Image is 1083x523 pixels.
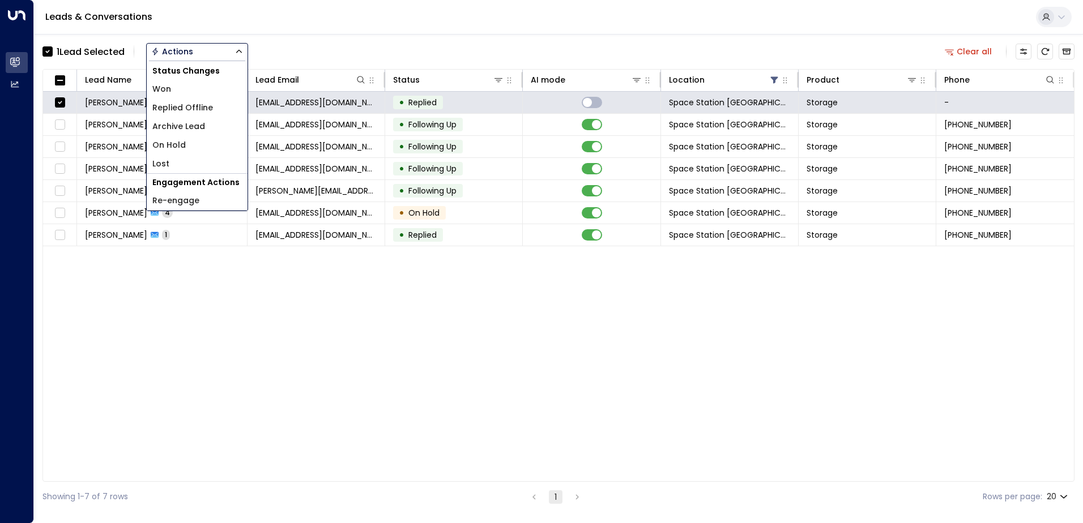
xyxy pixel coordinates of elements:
span: robodar@aol.com [255,229,377,241]
div: • [399,159,404,178]
span: Following Up [408,141,457,152]
span: Space Station Solihull [669,229,790,241]
span: Toggle select row [53,162,67,176]
div: 1 Lead Selected [57,45,125,59]
span: Space Station Solihull [669,163,790,174]
span: Storage [807,163,838,174]
div: Lead Name [85,73,229,87]
button: Customize [1016,44,1031,59]
span: Alex Lowe [85,185,147,196]
span: +447500535001 [944,207,1012,218]
span: Daniel Carr [85,141,147,152]
label: Rows per page: [983,491,1042,503]
span: Storage [807,207,838,218]
span: Lost [152,158,169,170]
span: Replied [408,229,437,241]
span: Replied [408,97,437,108]
div: • [399,115,404,134]
span: Toggle select row [53,96,67,110]
span: +447950779075 [944,163,1012,174]
div: • [399,93,404,112]
div: Status [393,73,504,87]
div: • [399,137,404,156]
a: Leads & Conversations [45,10,152,23]
span: Toggle select row [53,140,67,154]
div: AI mode [531,73,565,87]
span: Toggle select all [53,74,67,88]
div: • [399,203,404,222]
div: • [399,225,404,245]
div: Lead Name [85,73,131,87]
span: Following Up [408,163,457,174]
span: David Pardoe [85,119,147,130]
span: On Hold [152,139,186,151]
span: 4 [162,208,173,217]
div: Lead Email [255,73,299,87]
span: Won [152,83,171,95]
span: Space Station Solihull [669,119,790,130]
h1: Engagement Actions [147,174,248,191]
span: Storage [807,97,838,108]
span: danielcarr01@hotmail.com [255,141,377,152]
span: Following Up [408,185,457,196]
span: Space Station Solihull [669,185,790,196]
span: +447791380990 [944,229,1012,241]
div: Product [807,73,839,87]
span: Sarahjones112@gmail.com [255,97,377,108]
span: Storage [807,141,838,152]
span: Re-engage [152,195,199,207]
div: Phone [944,73,970,87]
span: +447487600418 [944,141,1012,152]
button: Archived Leads [1059,44,1075,59]
span: +447756454342 [944,119,1012,130]
span: Space Station Solihull [669,207,790,218]
div: 20 [1047,488,1070,505]
td: - [936,92,1074,113]
span: info@pureplushproperties.co.uk [255,163,377,174]
div: Lead Email [255,73,366,87]
span: Following Up [408,119,457,130]
span: hello@karennjohnson.co.uk [255,207,377,218]
div: • [399,181,404,200]
div: Status [393,73,420,87]
span: Toggle select row [53,184,67,198]
span: Space Station Solihull [669,141,790,152]
span: Replied Offline [152,102,213,114]
span: On Hold [408,207,440,218]
button: Actions [146,43,248,60]
div: Product [807,73,918,87]
span: alex@alexlowe.com [255,185,377,196]
div: Showing 1-7 of 7 rows [42,491,128,503]
span: Archive Lead [152,121,205,132]
span: 1 [162,230,170,239]
div: Phone [944,73,1056,87]
div: Actions [151,46,193,57]
div: AI mode [531,73,642,87]
nav: pagination navigation [527,490,585,504]
h1: Status Changes [147,62,248,80]
button: page 1 [549,490,562,504]
span: Refresh [1037,44,1053,59]
span: Jordana Gillespie [85,163,147,174]
span: davidpardoe@hotmail.co.uk [255,119,377,130]
div: Button group with a nested menu [146,43,248,60]
span: Toggle select row [53,206,67,220]
span: Sarah Jones [85,97,147,108]
span: Storage [807,119,838,130]
span: Toggle select row [53,118,67,132]
span: Karen Johnson [85,207,147,218]
div: Location [669,73,705,87]
span: Storage [807,185,838,196]
button: Clear all [940,44,997,59]
span: Space Station Solihull [669,97,790,108]
span: +447725729951 [944,185,1012,196]
span: Toggle select row [53,228,67,242]
span: David Robertson [85,229,147,241]
div: Location [669,73,780,87]
span: Storage [807,229,838,241]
